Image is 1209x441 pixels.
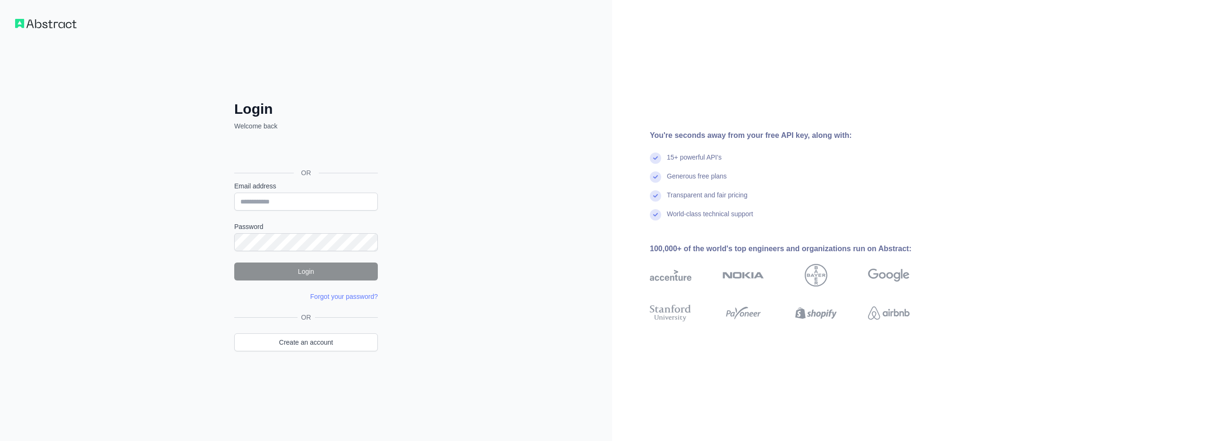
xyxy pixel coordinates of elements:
img: accenture [650,264,691,287]
img: shopify [795,303,837,323]
p: Welcome back [234,121,378,131]
img: google [868,264,910,287]
div: 100,000+ of the world's top engineers and organizations run on Abstract: [650,243,940,254]
a: Forgot your password? [310,293,378,300]
div: Generous free plans [667,171,727,190]
img: Workflow [15,19,77,28]
a: Create an account [234,333,378,351]
h2: Login [234,101,378,118]
span: OR [298,313,315,322]
img: check mark [650,209,661,220]
div: Transparent and fair pricing [667,190,748,209]
iframe: Sign in with Google Button [230,141,381,162]
div: You're seconds away from your free API key, along with: [650,130,940,141]
img: airbnb [868,303,910,323]
div: World-class technical support [667,209,753,228]
img: stanford university [650,303,691,323]
img: payoneer [723,303,764,323]
img: check mark [650,190,661,202]
img: bayer [805,264,827,287]
img: check mark [650,153,661,164]
img: check mark [650,171,661,183]
span: OR [294,168,319,178]
img: nokia [723,264,764,287]
label: Email address [234,181,378,191]
div: 15+ powerful API's [667,153,722,171]
label: Password [234,222,378,231]
button: Login [234,263,378,280]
